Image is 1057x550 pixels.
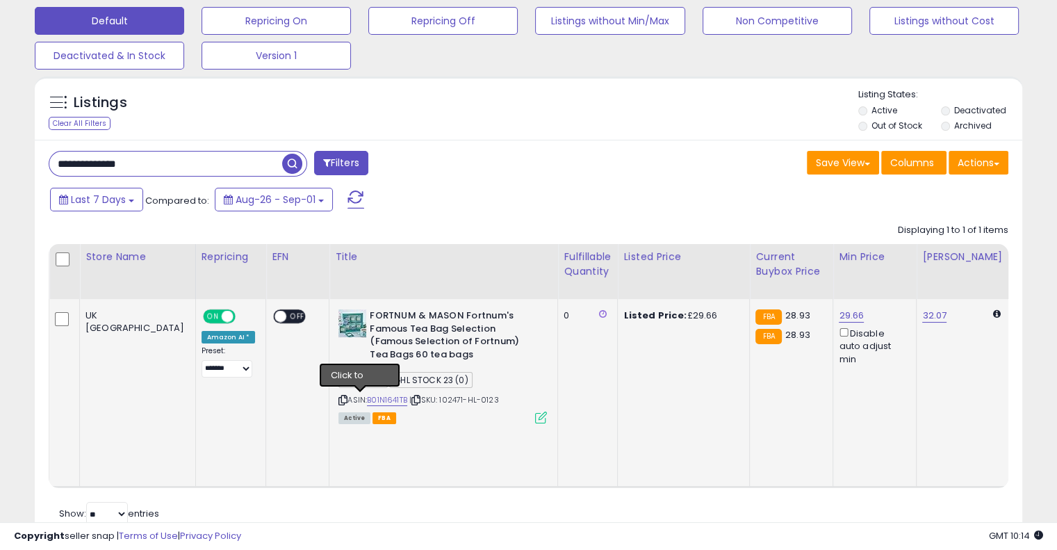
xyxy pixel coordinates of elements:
button: Aug-26 - Sep-01 [215,188,333,211]
div: Current Buybox Price [755,250,827,279]
span: HL STOCK 23 (0) [389,372,472,388]
small: FBA [755,329,781,344]
div: Min Price [839,250,910,264]
button: Version 1 [202,42,351,70]
div: Title [335,250,552,264]
span: OFF [233,311,255,323]
small: FBA [755,309,781,325]
div: Displaying 1 to 1 of 1 items [898,224,1008,237]
button: Listings without Cost [869,7,1019,35]
span: NO-AGE [338,372,388,388]
button: Default [35,7,184,35]
b: FORTNUM & MASON Fortnum's Famous Tea Bag Selection (Famous Selection of Fortnum) Tea Bags 60 tea ... [370,309,539,364]
div: UK [GEOGRAPHIC_DATA] [85,309,185,334]
button: Last 7 Days [50,188,143,211]
span: Columns [890,156,934,170]
div: Clear All Filters [49,117,110,130]
label: Deactivated [953,104,1006,116]
div: Repricing [202,250,261,264]
p: Listing States: [858,88,1022,102]
div: [PERSON_NAME] [922,250,1005,264]
button: Actions [949,151,1008,175]
span: 28.93 [785,309,810,322]
a: 32.07 [922,309,947,323]
div: Preset: [202,346,256,378]
button: Repricing On [202,7,351,35]
span: Last 7 Days [71,193,126,207]
img: 51ukRHlzGkL._SL40_.jpg [338,309,366,337]
label: Out of Stock [871,120,922,131]
button: Columns [881,151,947,175]
a: Privacy Policy [180,529,241,542]
div: Store Name [85,250,190,264]
a: 29.66 [839,309,864,323]
strong: Copyright [14,529,65,542]
label: Active [871,104,897,116]
span: Show: entries [59,507,159,520]
span: ON [204,311,222,323]
div: Fulfillable Quantity [564,250,612,279]
h5: Listings [74,93,127,113]
button: Listings without Min/Max [535,7,685,35]
button: Save View [807,151,879,175]
div: EFN [272,250,323,264]
label: Archived [953,120,991,131]
button: Filters [314,151,368,175]
div: Disable auto adjust min [839,325,906,366]
b: Listed Price: [623,309,687,322]
span: 2025-09-9 10:14 GMT [989,529,1043,542]
span: 28.93 [785,328,810,341]
div: Listed Price [623,250,744,264]
span: Compared to: [145,194,209,207]
span: FBA [372,412,396,424]
button: Non Competitive [703,7,852,35]
div: Amazon AI * [202,331,256,343]
div: ASIN: [338,309,547,422]
button: Deactivated & In Stock [35,42,184,70]
a: B01N1641TB [367,394,407,406]
a: Terms of Use [119,529,178,542]
span: All listings currently available for purchase on Amazon [338,412,370,424]
button: Repricing Off [368,7,518,35]
div: £29.66 [623,309,739,322]
span: Aug-26 - Sep-01 [236,193,316,207]
span: | SKU: 102471-HL-0123 [409,394,499,405]
span: OFF [286,311,309,323]
div: 0 [564,309,607,322]
div: seller snap | | [14,530,241,543]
